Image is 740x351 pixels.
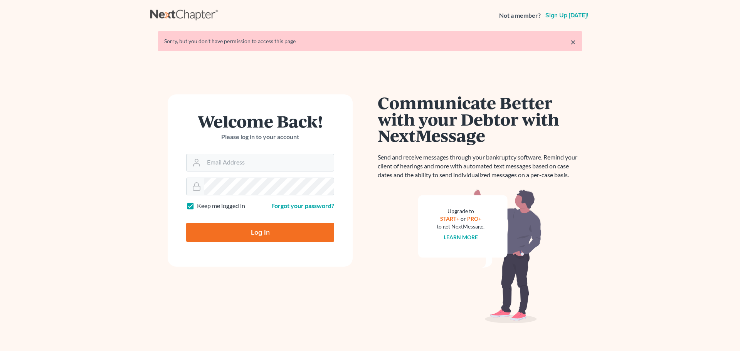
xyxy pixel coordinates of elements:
p: Send and receive messages through your bankruptcy software. Remind your client of hearings and mo... [378,153,582,180]
input: Email Address [204,154,334,171]
a: START+ [440,215,459,222]
strong: Not a member? [499,11,541,20]
div: to get NextMessage. [437,223,484,230]
h1: Welcome Back! [186,113,334,129]
a: PRO+ [467,215,481,222]
div: Sorry, but you don't have permission to access this page [164,37,576,45]
a: × [570,37,576,47]
p: Please log in to your account [186,133,334,141]
h1: Communicate Better with your Debtor with NextMessage [378,94,582,144]
input: Log In [186,223,334,242]
span: or [461,215,466,222]
label: Keep me logged in [197,202,245,210]
img: nextmessage_bg-59042aed3d76b12b5cd301f8e5b87938c9018125f34e5fa2b7a6b67550977c72.svg [418,189,542,324]
a: Learn more [444,234,478,240]
a: Forgot your password? [271,202,334,209]
a: Sign up [DATE]! [544,12,590,18]
div: Upgrade to [437,207,484,215]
